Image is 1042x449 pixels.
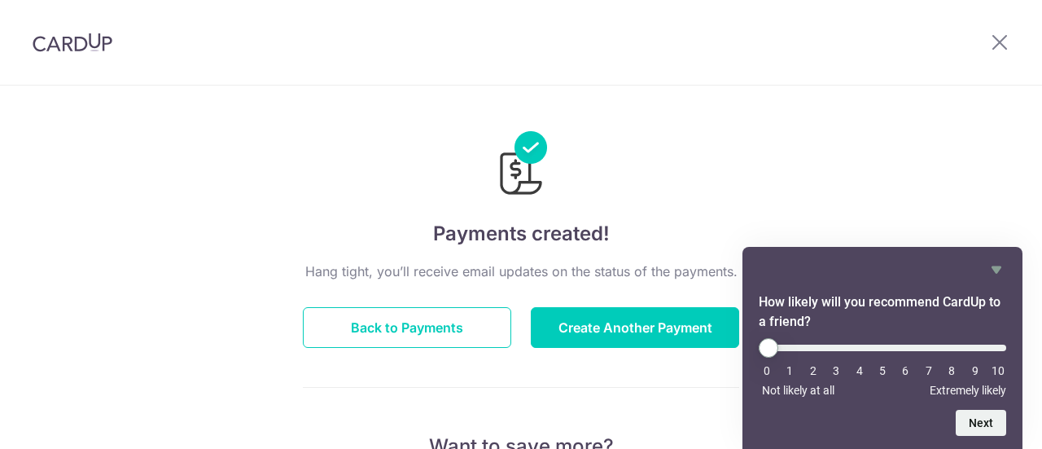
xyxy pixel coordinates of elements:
li: 7 [921,364,937,377]
button: Create Another Payment [531,307,739,348]
li: 5 [874,364,891,377]
span: Not likely at all [762,384,834,397]
li: 4 [852,364,868,377]
div: How likely will you recommend CardUp to a friend? Select an option from 0 to 10, with 0 being Not... [759,338,1006,397]
button: Back to Payments [303,307,511,348]
button: Hide survey [987,260,1006,280]
li: 8 [943,364,960,377]
button: Next question [956,410,1006,436]
li: 10 [990,364,1006,377]
div: How likely will you recommend CardUp to a friend? Select an option from 0 to 10, with 0 being Not... [759,260,1006,436]
span: Extremely likely [930,384,1006,397]
img: CardUp [33,33,112,52]
p: Hang tight, you’ll receive email updates on the status of the payments. [303,262,739,281]
h4: Payments created! [303,219,739,249]
li: 6 [897,364,913,377]
li: 1 [781,364,798,377]
li: 9 [967,364,983,377]
img: Payments [495,131,547,200]
h2: How likely will you recommend CardUp to a friend? Select an option from 0 to 10, with 0 being Not... [759,293,1006,332]
li: 0 [759,364,775,377]
li: 2 [805,364,821,377]
li: 3 [828,364,844,377]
